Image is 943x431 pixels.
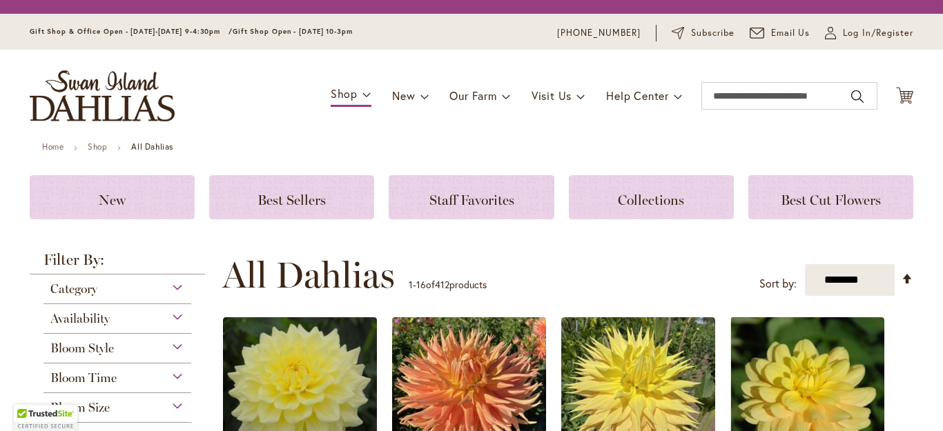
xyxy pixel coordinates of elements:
strong: Filter By: [30,252,205,274]
a: Best Sellers [209,175,374,219]
span: Collections [618,192,684,208]
span: Bloom Size [50,400,110,415]
a: New [30,175,195,219]
span: Staff Favorites [429,192,514,208]
span: Our Farm [449,88,496,103]
strong: All Dahlias [131,141,173,152]
a: Subscribe [672,26,735,40]
span: 1 [409,278,413,291]
span: Gift Shop & Office Open - [DATE]-[DATE] 9-4:30pm / [30,27,233,36]
label: Sort by: [759,271,797,297]
span: Availability [50,311,110,326]
span: Subscribe [691,26,735,40]
span: Log In/Register [843,26,913,40]
a: Collections [569,175,734,219]
span: 16 [416,278,426,291]
a: Best Cut Flowers [748,175,913,219]
a: Home [42,141,64,152]
span: New [99,192,126,208]
span: All Dahlias [222,254,395,296]
span: New [392,88,415,103]
a: Staff Favorites [389,175,554,219]
span: Bloom Time [50,370,117,385]
a: [PHONE_NUMBER] [557,26,641,40]
button: Search [851,86,864,108]
span: Visit Us [532,88,572,103]
span: Shop [331,86,358,101]
a: store logo [30,70,175,121]
div: TrustedSite Certified [14,405,77,431]
span: 412 [435,278,449,291]
span: Category [50,281,97,297]
span: Best Sellers [257,192,326,208]
a: Email Us [750,26,810,40]
span: Bloom Style [50,341,114,356]
a: Log In/Register [825,26,913,40]
span: Help Center [606,88,669,103]
span: Gift Shop Open - [DATE] 10-3pm [233,27,353,36]
p: - of products [409,274,487,296]
a: Shop [88,141,107,152]
span: Email Us [771,26,810,40]
span: Best Cut Flowers [781,192,881,208]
